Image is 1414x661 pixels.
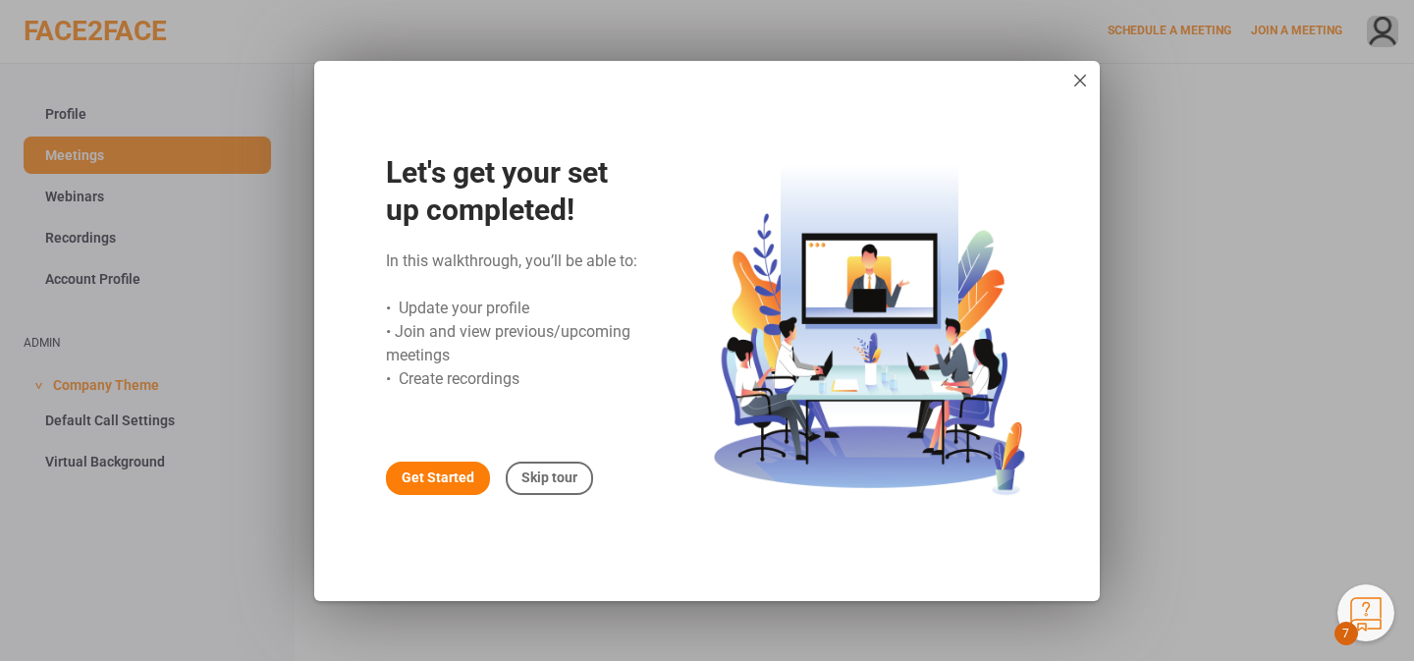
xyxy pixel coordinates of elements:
[386,155,608,227] span: Let's get your set up completed!
[8,27,287,45] div: ∑aåāБδ ⷺ
[506,462,593,495] div: Skip tour
[386,462,490,495] div: Get Started
[700,145,1039,516] img: 529f8e19-6579-4d44-ac2b-6317457d1a0c.png
[1334,622,1358,645] span: 7
[385,61,638,601] td: In this walkthrough, you’ll be able to: • Update your profile • Join and view previous/upcoming m...
[1070,71,1090,90] div: close
[8,8,287,27] div: ∑aåāБδ ⷺ
[1337,584,1394,641] button: Knowledge Center Bot, also known as KC Bot is an onboarding assistant that allows you to see the ...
